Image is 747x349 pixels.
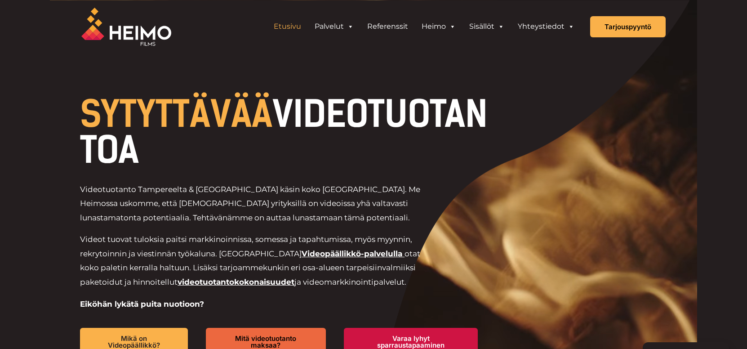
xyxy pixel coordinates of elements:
[80,183,435,225] p: Videotuotanto Tampereelta & [GEOGRAPHIC_DATA] käsin koko [GEOGRAPHIC_DATA]. Me Heimossa uskomme, ...
[81,8,171,46] img: Heimo Filmsin logo
[178,277,294,286] a: videotuotantokokonaisuudet
[220,335,311,349] span: Mitä videotuotanto maksaa?
[590,16,666,37] a: Tarjouspyyntö
[511,18,581,36] a: Yhteystiedot
[294,277,406,286] span: ja videomarkkinointipalvelut.
[80,93,272,136] span: SYTYTTÄVÄÄ
[302,249,402,258] a: Videopäällikkö-palvelulla
[267,18,308,36] a: Etusivu
[263,263,382,272] span: kunkin eri osa-alueen tarpeisiin
[80,300,204,309] strong: Eiköhän lykätä puita nuotioon?
[94,335,173,349] span: Mikä on Videopäällikkö?
[360,18,415,36] a: Referenssit
[462,18,511,36] a: Sisällöt
[415,18,462,36] a: Heimo
[358,335,463,349] span: Varaa lyhyt sparraustapaaminen
[80,263,416,286] span: valmiiksi paketoidut ja hinnoitellut
[308,18,360,36] a: Palvelut
[80,233,435,289] p: Videot tuovat tuloksia paitsi markkinoinnissa, somessa ja tapahtumissa, myös myynnin, rekrytoinni...
[262,18,586,36] aside: Header Widget 1
[80,96,496,168] h1: VIDEOTUOTANTOA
